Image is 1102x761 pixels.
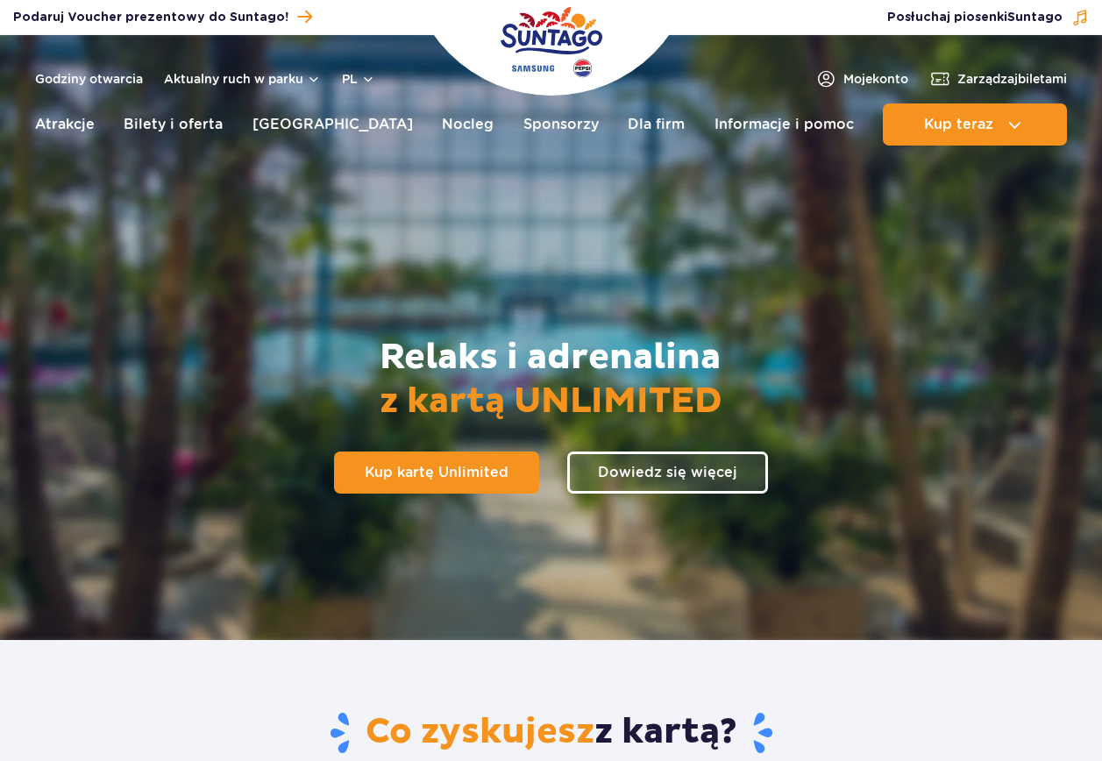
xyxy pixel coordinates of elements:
[887,9,1089,26] button: Posłuchaj piosenkiSuntago
[843,70,908,88] span: Moje konto
[887,9,1063,26] span: Posłuchaj piosenki
[38,710,1064,756] h2: z kartą?
[523,103,599,146] a: Sponsorzy
[883,103,1067,146] button: Kup teraz
[13,5,312,29] a: Podaruj Voucher prezentowy do Suntago!
[380,380,722,423] span: z kartą UNLIMITED
[366,710,594,754] span: Co zyskujesz
[715,103,854,146] a: Informacje i pomoc
[598,466,737,480] span: Dowiedz się więcej
[924,117,993,132] span: Kup teraz
[628,103,685,146] a: Dla firm
[35,70,143,88] a: Godziny otwarcia
[252,103,413,146] a: [GEOGRAPHIC_DATA]
[13,9,288,26] span: Podaruj Voucher prezentowy do Suntago!
[35,103,95,146] a: Atrakcje
[957,70,1067,88] span: Zarządzaj biletami
[365,466,508,480] span: Kup kartę Unlimited
[567,452,768,494] a: Dowiedz się więcej
[815,68,908,89] a: Mojekonto
[342,70,375,88] button: pl
[334,452,539,494] a: Kup kartę Unlimited
[929,68,1067,89] a: Zarządzajbiletami
[124,103,223,146] a: Bilety i oferta
[1007,11,1063,24] span: Suntago
[380,336,722,423] h2: Relaks i adrenalina
[164,72,321,86] button: Aktualny ruch w parku
[442,103,494,146] a: Nocleg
